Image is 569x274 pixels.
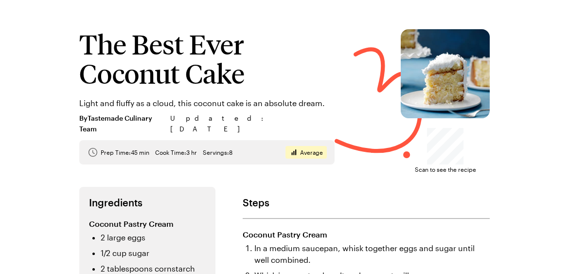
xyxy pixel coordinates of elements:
h2: Steps [243,197,490,208]
span: Servings: 8 [203,148,232,156]
h3: Coconut Pastry Cream [89,218,206,230]
h2: Ingredients [89,197,206,208]
span: Updated : [DATE] [170,113,335,134]
img: The Best Ever Coconut Cake [401,29,490,118]
span: Scan to see the recipe [415,164,476,174]
span: Average [300,148,323,156]
span: By Tastemade Culinary Team [79,113,164,134]
p: Light and fluffy as a cloud, this coconut cake is an absolute dream. [79,97,335,109]
h1: The Best Ever Coconut Cake [79,29,335,88]
span: Cook Time: 3 hr [155,148,197,156]
span: Prep Time: 45 min [101,148,149,156]
h3: Coconut Pastry Cream [243,229,490,240]
li: 1/2 cup sugar [101,247,206,259]
li: In a medium saucepan, whisk together eggs and sugar until well combined. [254,242,490,266]
li: 2 large eggs [101,232,206,243]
